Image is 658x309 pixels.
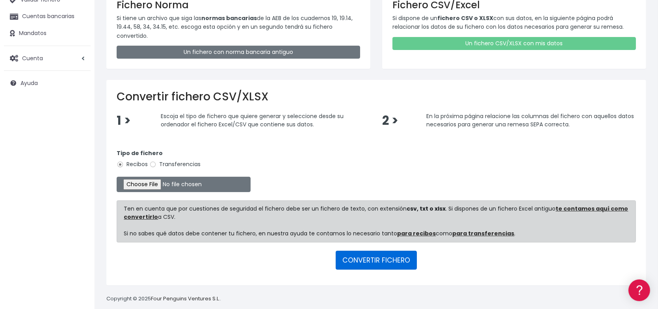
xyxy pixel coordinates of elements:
[117,200,636,242] div: Ten en cuenta que por cuestiones de seguridad el fichero debe ser un fichero de texto, con extens...
[8,156,150,164] div: Facturación
[117,160,148,168] label: Recibos
[392,37,636,50] a: Un fichero CSV/XLSX con mis datos
[398,229,436,237] a: para recibos
[8,67,150,79] a: Información general
[8,100,150,112] a: Formatos
[108,227,152,234] a: POWERED BY ENCHANT
[8,211,150,224] button: Contáctanos
[117,14,360,40] p: Si tiene un archivo que siga las de la AEB de los cuadernos 19, 19.14, 19.44, 58, 34, 34.15, etc....
[407,205,446,213] strong: csv, txt o xlsx
[4,75,91,91] a: Ayuda
[22,54,43,62] span: Cuenta
[4,50,91,67] a: Cuenta
[453,229,515,237] a: para transferencias
[117,149,163,157] strong: Tipo de fichero
[8,189,150,196] div: Programadores
[117,90,636,104] h2: Convertir fichero CSV/XLSX
[8,169,150,181] a: General
[201,14,257,22] strong: normas bancarias
[426,112,634,128] span: En la próxima página relacione las columnas del fichero con aquellos datos necesarios para genera...
[20,79,38,87] span: Ayuda
[106,295,221,303] p: Copyright © 2025 .
[8,201,150,213] a: API
[4,8,91,25] a: Cuentas bancarias
[151,295,220,302] a: Four Penguins Ventures S.L.
[336,251,417,270] button: CONVERTIR FICHERO
[8,124,150,136] a: Videotutoriales
[382,112,398,129] span: 2 >
[392,14,636,31] p: Si dispone de un con sus datos, en la siguiente página podrá relacionar los datos de su fichero c...
[8,136,150,148] a: Perfiles de empresas
[149,160,201,168] label: Transferencias
[161,112,344,128] span: Escoja el tipo de fichero que quiere generar y seleccione desde su ordenador el fichero Excel/CSV...
[8,112,150,124] a: Problemas habituales
[437,14,493,22] strong: fichero CSV o XLSX
[124,205,628,221] a: te contamos aquí como convertirlo
[117,46,360,59] a: Un fichero con norma bancaria antiguo
[4,25,91,42] a: Mandatos
[8,87,150,94] div: Convertir ficheros
[117,112,131,129] span: 1 >
[8,55,150,62] div: Información general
